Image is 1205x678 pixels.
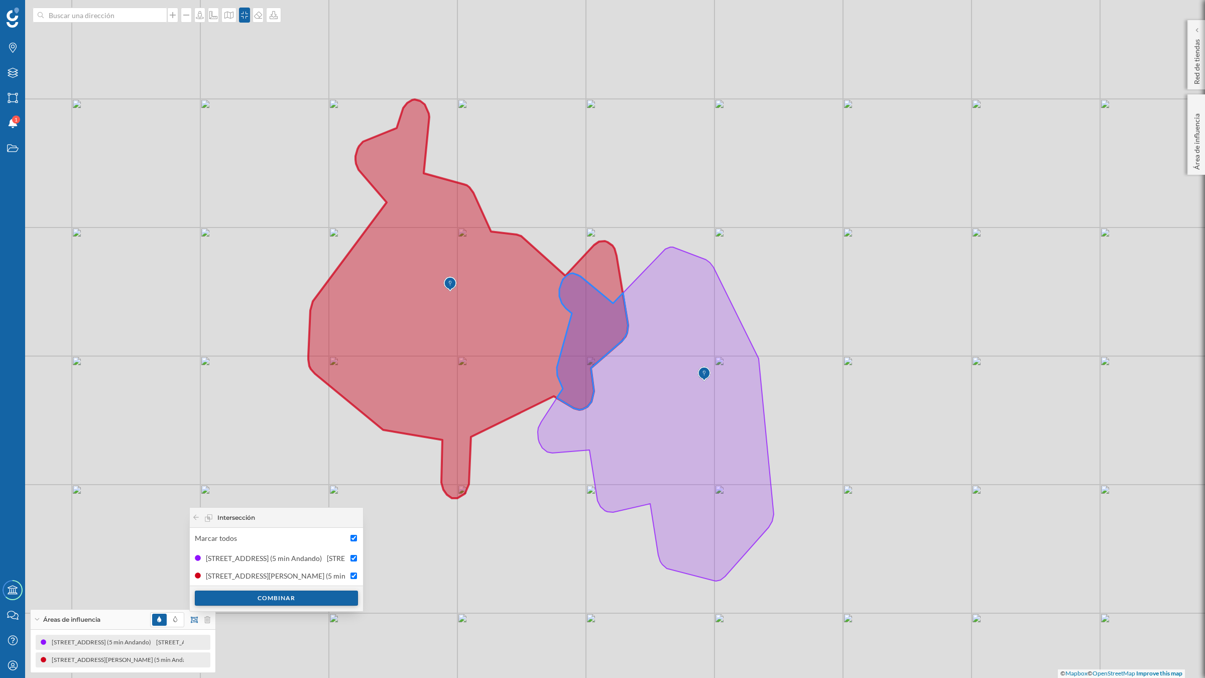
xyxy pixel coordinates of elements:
[35,655,186,665] div: [STREET_ADDRESS][PERSON_NAME] (5 min Andando)
[313,553,434,563] div: [STREET_ADDRESS] (5 min Andando)
[1058,669,1185,678] div: © ©
[144,637,249,647] div: [STREET_ADDRESS] (5 min Andando)
[1065,669,1088,677] a: Mapbox
[20,7,56,16] span: Soporte
[1136,669,1182,677] a: Improve this map
[205,513,255,522] div: Intersección
[444,274,456,294] img: Marker
[40,637,144,647] div: [STREET_ADDRESS] (5 min Andando)
[1192,35,1202,84] p: Red de tiendas
[205,514,212,522] img: Intersección
[192,553,313,563] div: [STREET_ADDRESS] (5 min Andando)
[15,115,18,125] span: 1
[7,8,19,28] img: Geoblink Logo
[1093,669,1135,677] a: OpenStreetMap
[195,533,345,543] label: Marcar todos
[186,571,363,581] div: [STREET_ADDRESS][PERSON_NAME] (5 min Andando)
[1192,109,1202,170] p: Área de influencia
[698,364,710,384] img: Marker
[43,615,100,624] span: Áreas de influencia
